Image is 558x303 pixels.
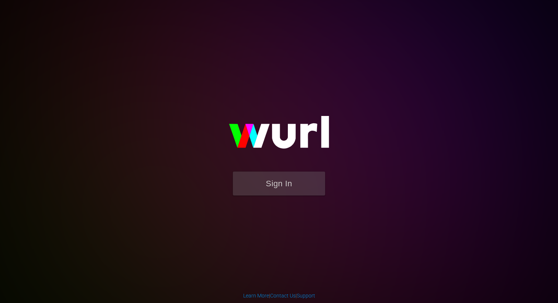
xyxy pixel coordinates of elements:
[205,100,353,172] img: wurl-logo-on-black-223613ac3d8ba8fe6dc639794a292ebdb59501304c7dfd60c99c58986ef67473.svg
[243,293,269,299] a: Learn More
[270,293,296,299] a: Contact Us
[297,293,315,299] a: Support
[243,292,315,299] div: | |
[233,172,325,195] button: Sign In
